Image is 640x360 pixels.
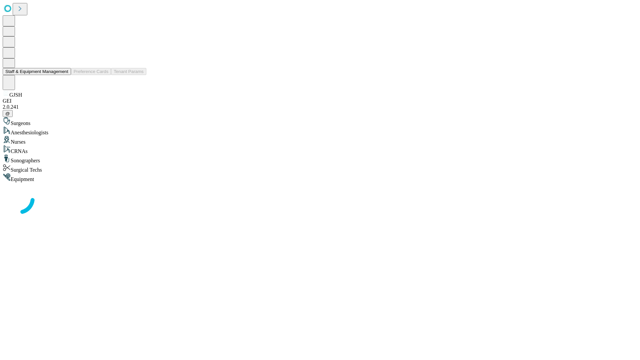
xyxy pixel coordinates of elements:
[3,117,637,126] div: Surgeons
[3,173,637,182] div: Equipment
[3,68,71,75] button: Staff & Equipment Management
[3,145,637,154] div: CRNAs
[9,92,22,98] span: GJSH
[3,98,637,104] div: GEI
[3,126,637,136] div: Anesthesiologists
[71,68,111,75] button: Preference Cards
[3,136,637,145] div: Nurses
[3,164,637,173] div: Surgical Techs
[5,111,10,116] span: @
[3,110,13,117] button: @
[3,104,637,110] div: 2.0.241
[3,154,637,164] div: Sonographers
[111,68,146,75] button: Tenant Params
